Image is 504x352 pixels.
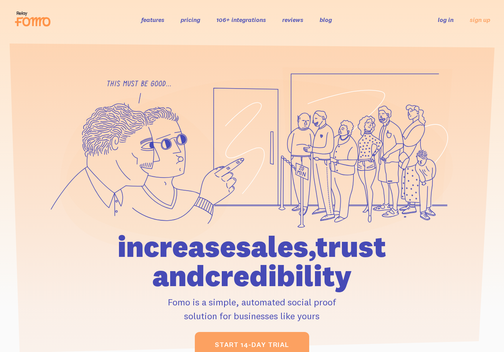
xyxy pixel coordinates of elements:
p: Fomo is a simple, automated social proof solution for businesses like yours [85,295,419,323]
a: blog [320,16,332,23]
h1: increase sales, trust and credibility [85,232,419,290]
a: features [141,16,164,23]
a: sign up [470,16,490,24]
a: 106+ integrations [216,16,266,23]
a: log in [438,16,454,23]
a: reviews [282,16,303,23]
a: pricing [181,16,200,23]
